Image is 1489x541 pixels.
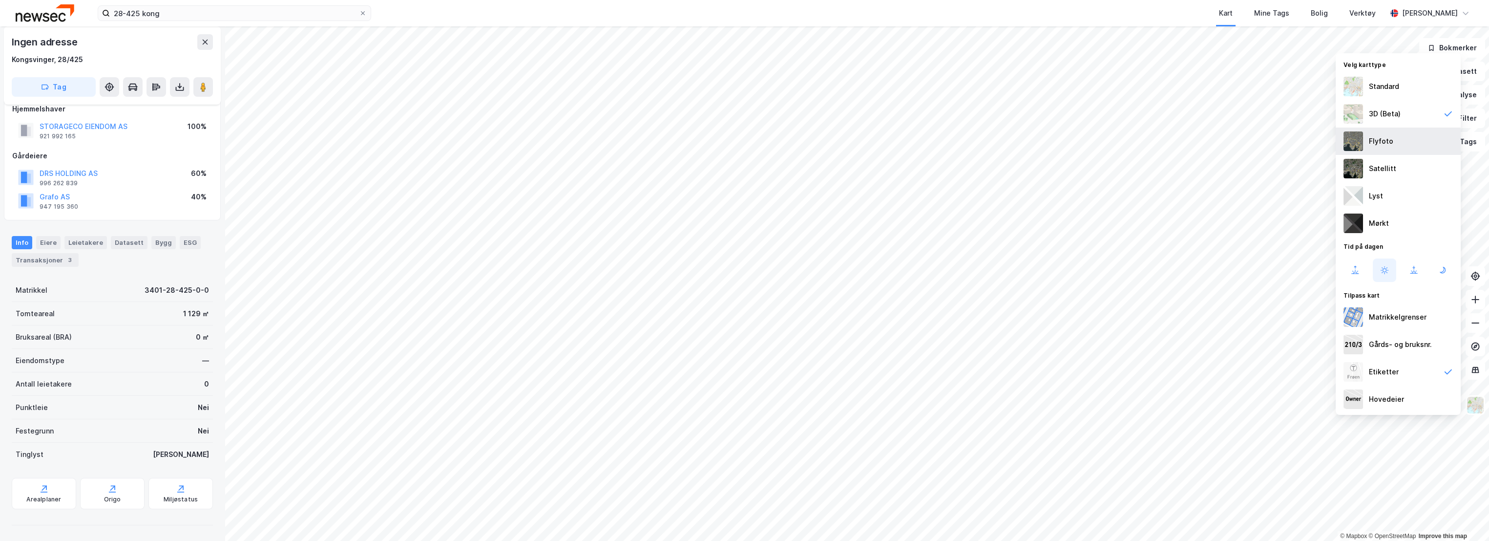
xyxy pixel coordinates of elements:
[1343,77,1363,96] img: Z
[104,496,121,503] div: Origo
[12,103,212,115] div: Hjemmelshaver
[164,496,198,503] div: Miljøstatus
[204,378,209,390] div: 0
[12,236,32,249] div: Info
[65,255,75,265] div: 3
[1369,108,1401,120] div: 3D (Beta)
[16,355,64,367] div: Eiendomstype
[1369,217,1389,229] div: Mørkt
[202,355,209,367] div: —
[12,150,212,162] div: Gårdeiere
[1402,7,1458,19] div: [PERSON_NAME]
[1369,339,1432,350] div: Gårds- og bruksnr.
[1343,159,1363,178] img: 9k=
[111,236,147,249] div: Datasett
[180,236,201,249] div: ESG
[1369,190,1383,202] div: Lyst
[1466,396,1485,414] img: Z
[1219,7,1233,19] div: Kart
[16,378,72,390] div: Antall leietakere
[12,54,83,65] div: Kongsvinger, 28/425
[1343,186,1363,206] img: luj3wr1y2y3+OchiMxRmMxRlscgabnMEmZ7DJGWxyBpucwSZnsMkZbHIGm5zBJmewyRlscgabnMEmZ7DJGWxyBpucwSZnsMkZ...
[151,236,176,249] div: Bygg
[64,236,107,249] div: Leietakere
[145,284,209,296] div: 3401-28-425-0-0
[12,77,96,97] button: Tag
[1368,533,1416,540] a: OpenStreetMap
[1336,55,1461,73] div: Velg karttype
[1340,533,1367,540] a: Mapbox
[191,168,207,179] div: 60%
[1440,494,1489,541] div: Kontrollprogram for chat
[16,284,47,296] div: Matrikkel
[153,449,209,460] div: [PERSON_NAME]
[36,236,61,249] div: Eiere
[196,331,209,343] div: 0 ㎡
[16,331,72,343] div: Bruksareal (BRA)
[26,496,61,503] div: Arealplaner
[1419,38,1485,58] button: Bokmerker
[1336,286,1461,303] div: Tilpass kart
[1336,237,1461,255] div: Tid på dagen
[188,121,207,132] div: 100%
[1369,393,1404,405] div: Hovedeier
[12,34,79,50] div: Ingen adresse
[1343,335,1363,354] img: cadastreKeys.547ab17ec502f5a4ef2b.jpeg
[198,425,209,437] div: Nei
[40,132,76,140] div: 921 992 165
[1343,307,1363,327] img: cadastreBorders.cfe08de4b5ddd52a10de.jpeg
[1343,104,1363,124] img: Z
[110,6,359,21] input: Søk på adresse, matrikkel, gårdeiere, leietakere eller personer
[183,308,209,320] div: 1 129 ㎡
[1343,131,1363,151] img: Z
[1419,533,1467,540] a: Improve this map
[1343,362,1363,382] img: Z
[1369,135,1393,147] div: Flyfoto
[1343,214,1363,233] img: nCdM7BzjoCAAAAAElFTkSuQmCC
[191,191,207,203] div: 40%
[1440,494,1489,541] iframe: Chat Widget
[16,449,43,460] div: Tinglyst
[1440,132,1485,151] button: Tags
[1369,366,1399,378] div: Etiketter
[1369,163,1396,174] div: Satellitt
[1311,7,1328,19] div: Bolig
[1343,390,1363,409] img: majorOwner.b5e170eddb5c04bfeeff.jpeg
[40,203,78,211] div: 947 195 360
[16,4,74,22] img: newsec-logo.f6e21ccffca1b3a03d2d.png
[16,402,48,413] div: Punktleie
[40,179,78,187] div: 996 262 839
[16,425,54,437] div: Festegrunn
[1369,311,1426,323] div: Matrikkelgrenser
[198,402,209,413] div: Nei
[1369,81,1399,92] div: Standard
[1349,7,1376,19] div: Verktøy
[12,253,79,267] div: Transaksjoner
[16,308,55,320] div: Tomteareal
[1254,7,1289,19] div: Mine Tags
[1438,108,1485,128] button: Filter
